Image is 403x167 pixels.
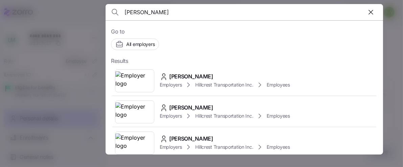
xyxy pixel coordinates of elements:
span: [PERSON_NAME] [169,135,213,143]
span: Employers [160,144,182,150]
span: Employers [160,81,182,88]
span: Hillcrest Transportation Inc. [195,144,253,150]
img: Employer logo [115,71,154,90]
span: Employees [267,144,290,150]
img: Employer logo [115,134,154,152]
span: All employers [126,41,155,48]
span: Employees [267,81,290,88]
span: Employers [160,113,182,119]
span: Hillcrest Transportation Inc. [195,81,253,88]
button: All employers [111,39,159,50]
span: Employees [267,113,290,119]
span: Results [111,57,128,65]
span: Hillcrest Transportation Inc. [195,113,253,119]
span: Go to [111,27,378,36]
span: [PERSON_NAME] [169,72,213,81]
span: [PERSON_NAME] [169,103,213,112]
img: Employer logo [115,102,154,121]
